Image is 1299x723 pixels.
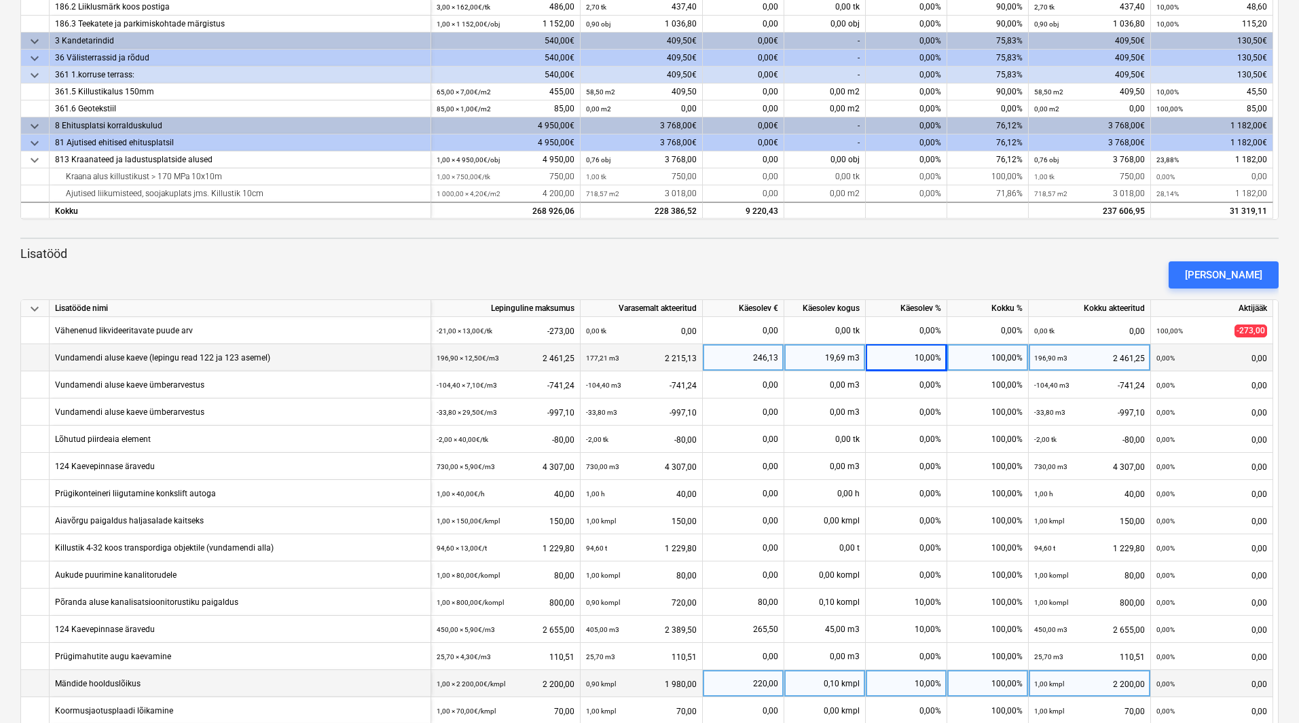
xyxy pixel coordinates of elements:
[1156,544,1175,552] small: 0,00%
[1156,426,1267,453] div: 0,00
[1151,33,1273,50] div: 130,50€
[784,185,866,202] div: 0,00 m2
[866,117,947,134] div: 0,00%
[586,544,607,552] small: 94,60 t
[581,134,703,151] div: 3 768,00€
[1029,300,1151,317] div: Kokku akteeritud
[586,20,610,28] small: 0,90 obj
[437,100,574,117] div: 85,00
[1034,354,1067,362] small: 196,90 m3
[55,33,425,50] div: 3 Kandetarindid
[1156,453,1267,481] div: 0,00
[586,185,697,202] div: 3 018,00
[437,173,490,181] small: 1,00 × 750,00€ / tk
[1034,327,1055,335] small: 0,00 tk
[703,151,784,168] div: 0,00
[1156,204,1267,221] div: 31 319,11
[947,616,1029,643] div: 100,00%
[586,426,697,453] div: -80,00
[866,670,947,697] div: 10,00%
[784,371,866,398] div: 0,00 m3
[784,134,866,151] div: -
[784,100,866,117] div: 0,00 m2
[437,382,497,389] small: -104,40 × 7,10€ / m3
[708,344,778,371] div: 246,13
[866,426,947,453] div: 0,00%
[586,3,606,11] small: 2,70 tk
[437,436,488,443] small: -2,00 × 40,00€ / tk
[437,185,574,202] div: 4 200,00
[586,382,621,389] small: -104,40 m3
[947,84,1029,100] div: 90,00%
[26,301,43,317] span: keyboard_arrow_down
[50,300,431,317] div: Lisatööde nimi
[947,426,1029,453] div: 100,00%
[586,453,697,481] div: 4 307,00
[586,371,697,399] div: -741,24
[703,300,784,317] div: Käesolev €
[586,173,606,181] small: 1,00 tk
[1029,202,1151,219] div: 237 606,95
[50,202,431,219] div: Kokku
[55,151,425,168] div: 813 Kraanateed ja ladustusplatside alused
[703,202,784,219] div: 9 220,43
[55,317,193,344] div: Vähenenud likvideeritavate puude arv
[1156,84,1267,100] div: 45,50
[784,507,866,534] div: 0,00 kmpl
[1029,67,1151,84] div: 409,50€
[1156,371,1267,399] div: 0,00
[866,561,947,589] div: 0,00%
[586,16,697,33] div: 1 036,80
[703,84,784,100] div: 0,00
[586,480,697,508] div: 40,00
[586,105,611,113] small: 0,00 m2
[437,561,574,589] div: 80,00
[784,67,866,84] div: -
[55,50,425,67] div: 36 Välisterrassid ja rõdud
[586,168,697,185] div: 750,00
[437,327,492,335] small: -21,00 × 13,00€ / tk
[866,643,947,670] div: 0,00%
[1029,134,1151,151] div: 3 768,00€
[1034,105,1059,113] small: 0,00 m2
[703,134,784,151] div: 0,00€
[55,100,425,117] div: 361.6 Geotekstiil
[784,398,866,426] div: 0,00 m3
[437,16,574,33] div: 1 152,00
[437,3,490,11] small: 3,00 × 162,00€ / tk
[1156,20,1179,28] small: 10,00%
[1034,20,1059,28] small: 0,90 obj
[1151,67,1273,84] div: 130,50€
[1034,517,1064,525] small: 1,00 kmpl
[703,185,784,202] div: 0,00
[586,327,606,335] small: 0,00 tk
[784,643,866,670] div: 0,00 m3
[1156,151,1267,168] div: 1 182,00
[55,534,274,561] div: Killustik 4-32 koos transpordiga objektile (vundamendi alla)
[437,507,574,535] div: 150,00
[1156,436,1175,443] small: 0,00%
[708,507,778,534] div: 0,00
[784,426,866,453] div: 0,00 tk
[1034,463,1067,470] small: 730,00 m3
[437,190,500,198] small: 1 000,00 × 4,20€ / m2
[437,544,487,552] small: 94,60 × 13,00€ / t
[947,33,1029,50] div: 75,83%
[784,453,866,480] div: 0,00 m3
[708,398,778,426] div: 0,00
[708,317,778,344] div: 0,00
[866,344,947,371] div: 10,00%
[1156,185,1267,202] div: 1 182,00
[866,100,947,117] div: 0,00%
[866,480,947,507] div: 0,00%
[866,534,947,561] div: 0,00%
[1034,156,1059,164] small: 0,76 obj
[586,561,697,589] div: 80,00
[581,117,703,134] div: 3 768,00€
[947,168,1029,185] div: 100,00%
[866,185,947,202] div: 0,00%
[1034,100,1145,117] div: 0,00
[437,317,574,345] div: -273,00
[1034,151,1145,168] div: 3 768,00
[437,156,500,164] small: 1,00 × 4 950,00€ / obj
